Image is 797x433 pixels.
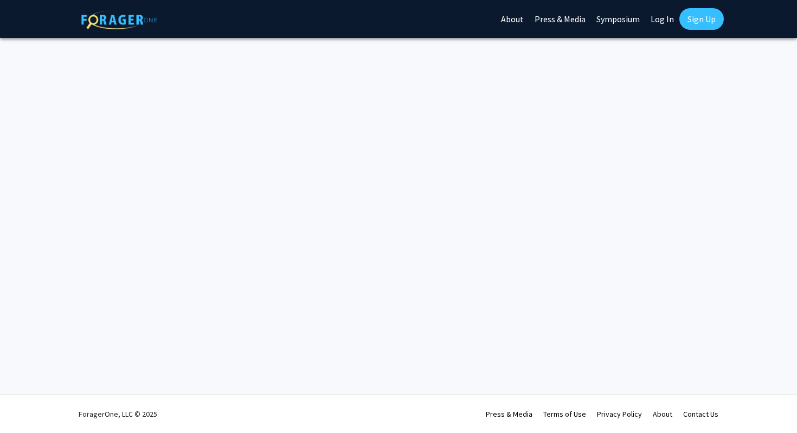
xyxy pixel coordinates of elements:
a: Contact Us [683,409,718,419]
a: Sign Up [679,8,724,30]
img: ForagerOne Logo [81,10,157,29]
a: Terms of Use [543,409,586,419]
a: Press & Media [486,409,532,419]
div: ForagerOne, LLC © 2025 [79,395,157,433]
a: Privacy Policy [597,409,642,419]
a: About [653,409,672,419]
